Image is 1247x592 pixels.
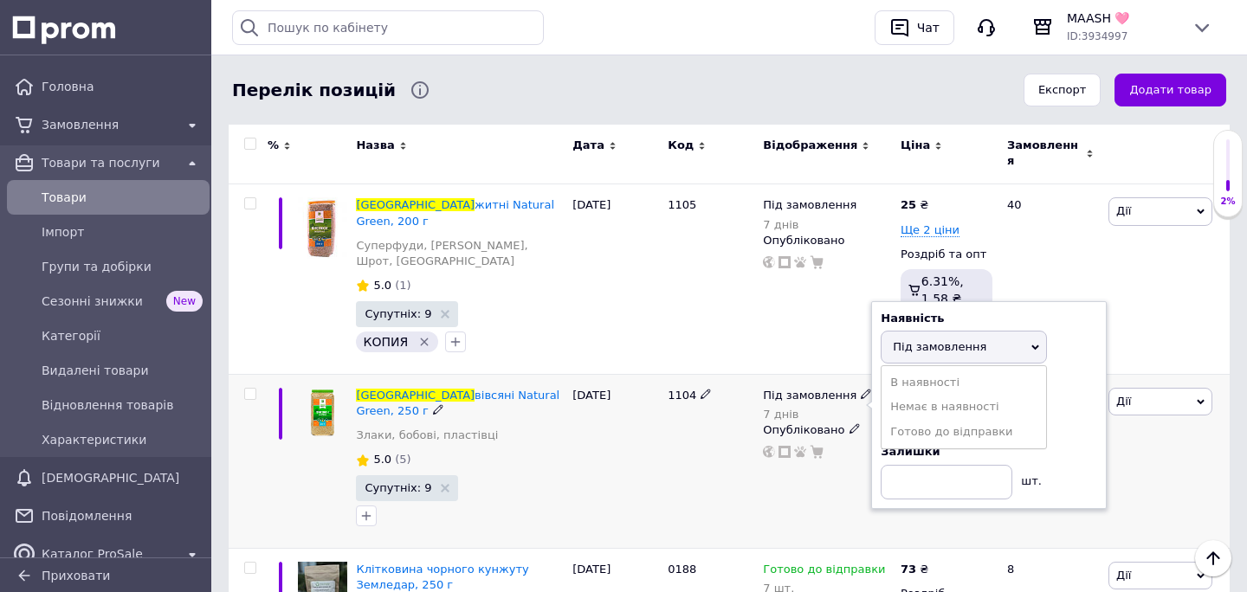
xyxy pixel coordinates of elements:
span: New [166,291,203,312]
div: Залишки [881,444,1097,460]
div: ₴ [901,562,928,577]
div: ₴ [901,197,928,213]
span: % [268,138,279,153]
span: Дії [1116,569,1131,582]
span: Замовлення [1007,138,1082,169]
span: MAASH 🩷 [1067,10,1178,27]
span: Товари та послуги [42,154,175,171]
span: Під замовлення [893,340,986,353]
div: 40 [997,184,1104,375]
span: Супутніх: 9 [365,308,431,319]
svg: Видалити мітку [417,335,431,349]
span: Ціна [901,138,930,153]
div: Чат [914,15,943,41]
img: Отруби ржаные Natural Green, 200 г [298,197,347,259]
span: 1104 [668,389,696,402]
span: Супутніх: 9 [365,482,431,493]
span: Видалені товари [42,362,203,379]
span: Сезонні знижки [42,293,159,310]
span: Головна [42,78,203,95]
div: Опубліковано [763,233,892,248]
input: Пошук по кабінету [232,10,544,45]
img: Отруби овсяные Natural Green, 250 г [298,388,347,437]
span: [DEMOGRAPHIC_DATA] [42,469,203,486]
div: Роздріб та опт [901,247,992,262]
b: 73 [901,563,916,576]
a: Суперфуди, [PERSON_NAME], Шрот, [GEOGRAPHIC_DATA] [356,238,564,269]
span: Назва [356,138,394,153]
span: Ще 2 ціни [901,223,959,237]
button: Наверх [1195,540,1231,576]
span: [GEOGRAPHIC_DATA] [356,389,475,402]
span: КОПИЯ [363,335,408,349]
span: Приховати [42,569,110,582]
span: Замовлення [42,116,175,133]
span: Групи та добірки [42,258,203,275]
div: 7 днів [763,218,856,231]
div: 7 днів [763,408,872,421]
span: 0188 [668,563,696,576]
div: [DATE] [568,374,663,548]
span: Готово до відправки [763,563,885,581]
a: [GEOGRAPHIC_DATA]житні Natural Green, 200 г [356,198,554,227]
span: Товари [42,189,203,206]
div: [DATE] [568,184,663,375]
b: 25 [901,198,916,211]
button: Чат [875,10,954,45]
span: Дії [1116,204,1131,217]
span: [GEOGRAPHIC_DATA] [356,198,475,211]
button: Експорт [1024,74,1102,107]
span: Каталог ProSale [42,545,175,563]
span: Відображення [763,138,857,153]
span: 1105 [668,198,696,211]
a: Злаки, бобові, пластівці [356,428,498,443]
span: Відновлення товарів [42,396,203,414]
span: Під замовлення [763,198,856,216]
span: Код [668,138,694,153]
a: Клітковина чорного кунжуту Земледар, 250 г [356,563,528,591]
div: Опубліковано [763,422,892,438]
a: [GEOGRAPHIC_DATA]вівсяні Natural Green, 250 г [356,389,559,417]
li: В наявності [882,370,1046,395]
span: ID: 3934997 [1067,30,1127,42]
span: (1) [395,279,410,292]
button: Додати товар [1115,74,1226,107]
div: Наявність [881,311,1097,326]
span: 5.0 [373,279,391,292]
span: Імпорт [42,223,203,241]
span: 6.31%, 1.58 ₴ [921,274,964,306]
span: Дії [1116,395,1131,408]
span: Дата [572,138,604,153]
span: Повідомлення [42,507,203,524]
span: житні Natural Green, 200 г [356,198,554,227]
div: шт. [1012,465,1047,489]
li: Немає в наявності [882,395,1046,419]
span: (5) [395,453,410,466]
li: Готово до відправки [882,420,1046,444]
div: 2% [1214,196,1242,208]
span: Перелік позицій [232,78,396,103]
span: 5.0 [373,453,391,466]
span: Характеристики [42,431,203,448]
span: Під замовлення [763,389,856,407]
span: Категорії [42,327,203,344]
